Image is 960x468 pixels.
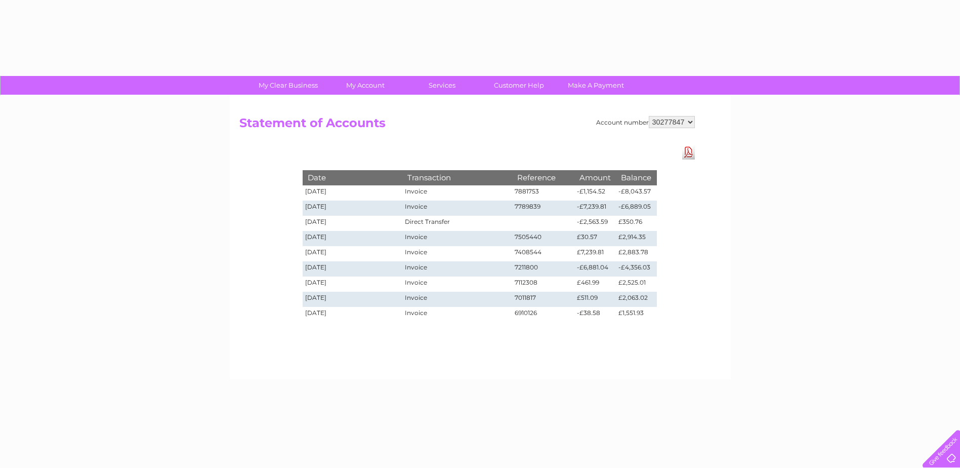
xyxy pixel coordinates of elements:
td: -£4,356.03 [616,261,656,277]
td: [DATE] [303,201,403,216]
td: 7789839 [512,201,575,216]
td: Invoice [402,277,512,292]
td: Invoice [402,185,512,201]
a: Download Pdf [682,145,695,160]
td: [DATE] [303,231,403,246]
td: [DATE] [303,277,403,292]
td: -£1,154.52 [574,185,616,201]
td: £2,525.01 [616,277,656,292]
td: 7211800 [512,261,575,277]
td: £350.76 [616,216,656,231]
td: Invoice [402,307,512,322]
td: Invoice [402,292,512,307]
td: £1,551.93 [616,307,656,322]
td: 7881753 [512,185,575,201]
td: [DATE] [303,185,403,201]
td: £2,914.35 [616,231,656,246]
td: [DATE] [303,261,403,277]
a: Customer Help [477,76,561,95]
td: [DATE] [303,216,403,231]
a: My Clear Business [246,76,330,95]
td: Direct Transfer [402,216,512,231]
td: £2,883.78 [616,246,656,261]
td: Invoice [402,246,512,261]
td: -£38.58 [574,307,616,322]
div: Account number [596,116,695,128]
th: Date [303,170,403,185]
td: -£6,881.04 [574,261,616,277]
td: £461.99 [574,277,616,292]
td: 7112308 [512,277,575,292]
td: 7011817 [512,292,575,307]
td: -£6,889.05 [616,201,656,216]
td: [DATE] [303,246,403,261]
td: Invoice [402,261,512,277]
th: Reference [512,170,575,185]
a: Make A Payment [554,76,638,95]
td: £2,063.02 [616,292,656,307]
th: Amount [574,170,616,185]
td: £30.57 [574,231,616,246]
td: £7,239.81 [574,246,616,261]
td: £511.09 [574,292,616,307]
h2: Statement of Accounts [239,116,695,135]
a: My Account [323,76,407,95]
td: 7408544 [512,246,575,261]
a: Services [400,76,484,95]
td: [DATE] [303,292,403,307]
td: [DATE] [303,307,403,322]
td: 7505440 [512,231,575,246]
th: Transaction [402,170,512,185]
td: Invoice [402,201,512,216]
td: -£8,043.57 [616,185,656,201]
td: 6910126 [512,307,575,322]
th: Balance [616,170,656,185]
td: Invoice [402,231,512,246]
td: -£2,563.59 [574,216,616,231]
td: -£7,239.81 [574,201,616,216]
